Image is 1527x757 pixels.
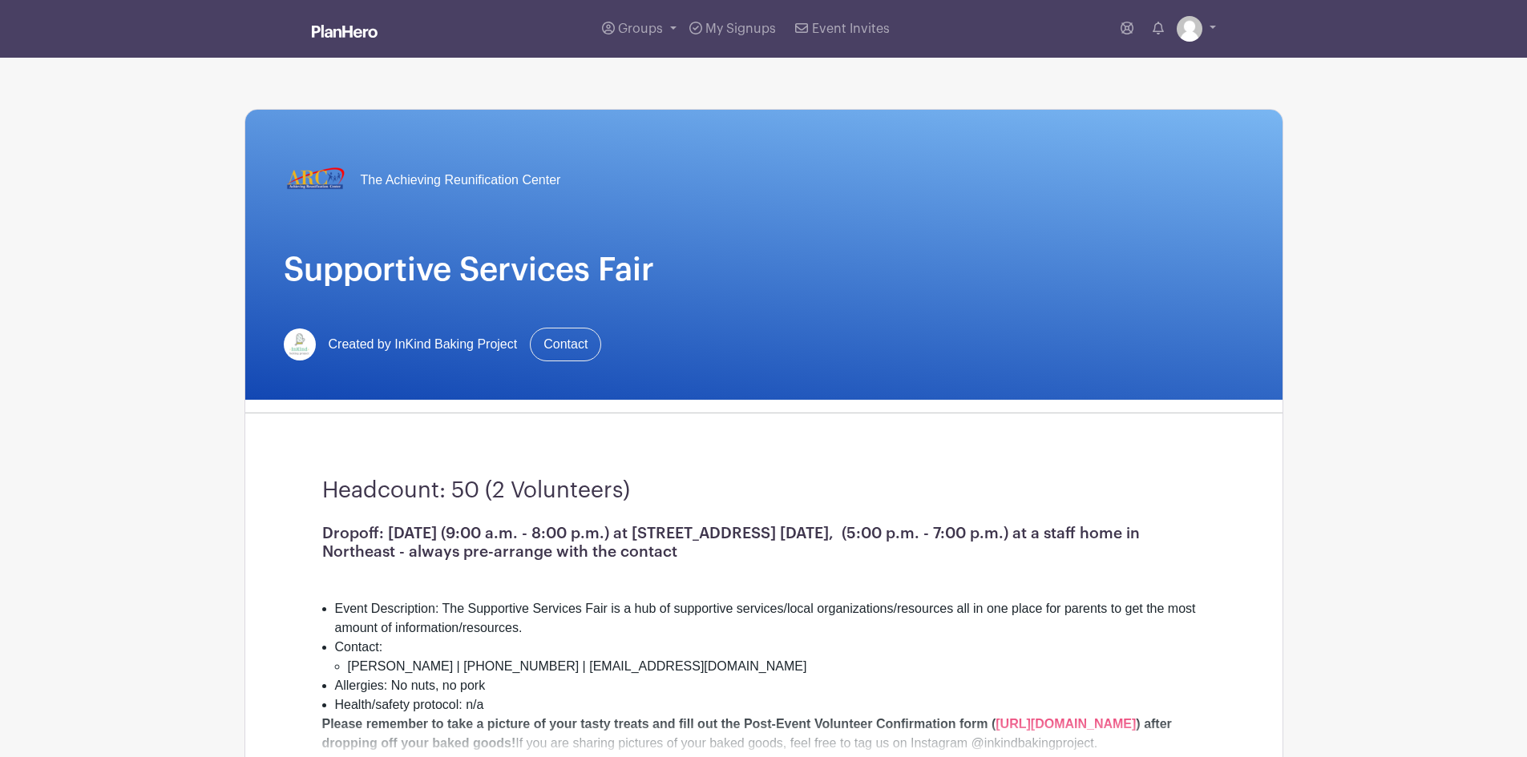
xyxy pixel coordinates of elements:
[322,715,1206,753] div: If you are sharing pictures of your baked goods, feel free to tag us on Instagram @inkindbakingpr...
[322,477,1206,505] h3: Headcount: 50 (2 Volunteers)
[284,328,316,360] img: InKind-Logo.jpg
[284,251,1244,289] h1: Supportive Services Fair
[335,695,1206,715] li: Health/safety protocol: n/a
[361,171,561,190] span: The Achieving Reunification Center
[322,717,1172,750] strong: ) after dropping off your baked goods!
[996,717,1136,731] a: [URL][DOMAIN_NAME]
[348,657,1206,676] li: [PERSON_NAME] | [PHONE_NUMBER] | [EMAIL_ADDRESS][DOMAIN_NAME]
[705,22,776,35] span: My Signups
[335,676,1206,695] li: Allergies: No nuts, no pork
[329,335,518,354] span: Created by InKind Baking Project
[335,638,1206,676] li: Contact:
[322,524,1206,561] h1: Dropoff: [DATE] (9:00 a.m. - 8:00 p.m.) at [STREET_ADDRESS] [DATE], (5:00 p.m. - 7:00 p.m.) at a ...
[335,599,1206,638] li: Event Description: The Supportive Services Fair is a hub of supportive services/local organizatio...
[322,717,996,731] strong: Please remember to take a picture of your tasty treats and fill out the Post-Event Volunteer Conf...
[312,25,378,38] img: logo_white-6c42ec7e38ccf1d336a20a19083b03d10ae64f83f12c07503d8b9e83406b4c7d.svg
[812,22,890,35] span: Event Invites
[284,148,348,212] img: ARC-PHILLY-LOGO-200.png
[1177,16,1202,42] img: default-ce2991bfa6775e67f084385cd625a349d9dcbb7a52a09fb2fda1e96e2d18dcdb.png
[530,328,601,361] a: Contact
[618,22,663,35] span: Groups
